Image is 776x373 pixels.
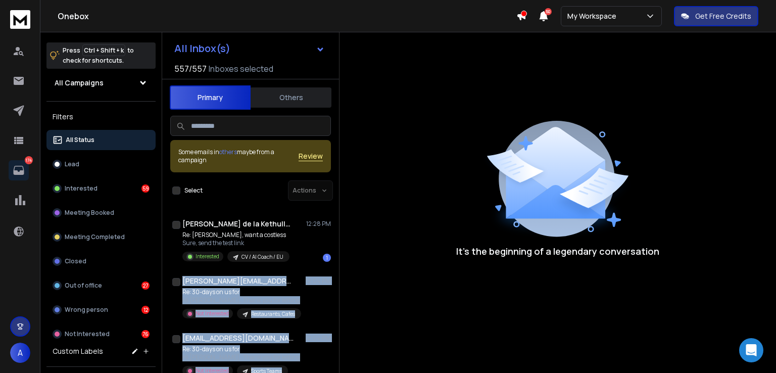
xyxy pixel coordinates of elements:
[46,275,156,296] button: Out of office27
[456,244,659,258] p: It’s the beginning of a legendary conversation
[53,346,103,356] h3: Custom Labels
[184,186,203,195] label: Select
[182,296,301,304] p: Hi [PERSON_NAME], Thank you for letting
[251,86,331,109] button: Others
[65,330,110,338] p: Not Interested
[46,227,156,247] button: Meeting Completed
[141,282,150,290] div: 27
[46,324,156,344] button: Not Interested76
[241,253,283,261] p: CV / AI Coach / EU
[46,251,156,271] button: Closed
[25,156,33,164] p: 174
[182,239,289,247] p: Sure, send the test link
[695,11,751,21] p: Get Free Credits
[306,277,331,285] p: 12:04 PM
[46,110,156,124] h3: Filters
[46,300,156,320] button: Wrong person12
[182,345,300,353] p: Re: 30-days on us for
[65,306,108,314] p: Wrong person
[170,85,251,110] button: Primary
[141,306,150,314] div: 12
[82,44,125,56] span: Ctrl + Shift + k
[182,353,300,361] p: Hi [PERSON_NAME], Thank you for letting
[66,136,94,144] p: All Status
[299,151,323,161] button: Review
[674,6,758,26] button: Get Free Credits
[55,78,104,88] h1: All Campaigns
[10,10,30,29] img: logo
[182,288,301,296] p: Re: 30-days on us for
[209,63,273,75] h3: Inboxes selected
[9,160,29,180] a: 174
[46,203,156,223] button: Meeting Booked
[65,257,86,265] p: Closed
[545,8,552,15] span: 50
[141,184,150,193] div: 59
[10,343,30,363] button: A
[46,73,156,93] button: All Campaigns
[174,43,230,54] h1: All Inbox(s)
[251,310,295,318] p: Restaurants, Cafes
[46,130,156,150] button: All Status
[567,11,620,21] p: My Workspace
[219,148,237,156] span: others
[58,10,516,22] h1: Onebox
[65,233,125,241] p: Meeting Completed
[182,276,294,286] h1: [PERSON_NAME][EMAIL_ADDRESS][DOMAIN_NAME]
[65,160,79,168] p: Lead
[306,334,331,342] p: 12:04 PM
[63,45,134,66] p: Press to check for shortcuts.
[46,178,156,199] button: Interested59
[196,253,219,260] p: Interested
[65,184,98,193] p: Interested
[739,338,763,362] div: Open Intercom Messenger
[182,333,294,343] h1: [EMAIL_ADDRESS][DOMAIN_NAME]
[182,231,289,239] p: Re: [PERSON_NAME], want a costless
[174,63,207,75] span: 557 / 557
[178,148,299,164] div: Some emails in maybe from a campaign
[46,154,156,174] button: Lead
[306,220,331,228] p: 12:28 PM
[65,282,102,290] p: Out of office
[65,209,114,217] p: Meeting Booked
[323,254,331,262] div: 1
[196,310,229,317] p: Not Interested
[166,38,333,59] button: All Inbox(s)
[141,330,150,338] div: 76
[182,219,294,229] h1: [PERSON_NAME] de la Kethulle de Ryhove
